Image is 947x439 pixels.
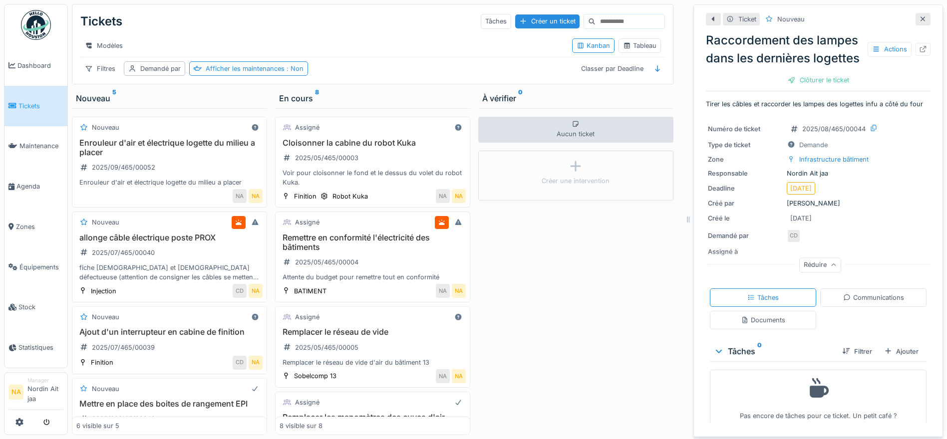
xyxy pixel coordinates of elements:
div: 2025/05/465/00005 [295,343,358,352]
div: Type de ticket [708,140,783,150]
div: 2025/08/465/00043 [92,414,155,424]
div: CD [787,229,801,243]
div: 6 visible sur 5 [76,421,119,431]
div: 2025/05/465/00003 [295,153,358,163]
span: Statistiques [18,343,63,352]
div: Responsable [708,169,783,178]
div: CD [233,356,247,370]
div: Sobelcomp 13 [294,371,336,381]
div: Nouveau [92,123,119,132]
div: Enrouleur d'air et électrique logette du milieu a placer [76,178,263,187]
span: Zones [16,222,63,231]
a: Équipements [4,247,67,287]
div: 2025/07/465/00040 [92,248,155,257]
sup: 0 [757,345,762,357]
div: 2025/08/465/00044 [802,124,866,134]
div: Créer une intervention [542,176,610,186]
div: Clôturer le ticket [784,73,853,87]
h3: Remettre en conformité l'électricité des bâtiments [280,233,466,252]
div: Tâches [714,345,834,357]
div: Ajouter [880,345,923,358]
div: Assigné [295,312,319,322]
div: Créer un ticket [515,14,580,28]
img: Badge_color-CXgf-gQk.svg [21,10,51,40]
div: Finition [294,192,316,201]
a: Tickets [4,86,67,126]
div: NA [436,369,450,383]
div: Remplacer le réseau de vide d'air du bâtiment 13 [280,358,466,367]
div: Nouveau [92,384,119,394]
div: Nouveau [92,312,119,322]
div: Pas encore de tâches pour ce ticket. Un petit café ? [716,374,920,421]
div: Afficher les maintenances [206,64,304,73]
div: Tâches [481,14,511,28]
div: NA [436,189,450,203]
li: NA [8,385,23,400]
div: Classer par Deadline [577,61,648,76]
div: Tâches [747,293,779,302]
div: NA [249,284,263,298]
div: NA [233,189,247,203]
a: Zones [4,207,67,247]
h3: Enrouleur d'air et électrique logette du milieu a placer [76,138,263,157]
span: Agenda [16,182,63,191]
h3: Remplacer le réseau de vide [280,327,466,337]
sup: 8 [315,92,319,104]
div: Créé le [708,214,783,223]
div: Nouveau [92,218,119,227]
div: Voir pour cloisonner le fond et le dessus du volet du robot Kuka. [280,168,466,187]
div: Ticket [738,14,756,24]
div: Demandé par [708,231,783,240]
h3: Remplacer les manomètres des cuves d'air comprimé [280,413,466,432]
div: Demande [799,140,828,150]
div: Communications [843,293,904,302]
div: 2025/09/465/00052 [92,163,155,172]
div: Infrastructure bâtiment [799,155,869,164]
div: 8 visible sur 8 [280,421,322,431]
div: Kanban [577,41,610,50]
div: Robot Kuka [332,192,368,201]
a: Agenda [4,166,67,207]
div: Tickets [80,8,122,34]
div: À vérifier [482,92,669,104]
div: CD [233,284,247,298]
div: fiche [DEMOGRAPHIC_DATA] et [DEMOGRAPHIC_DATA] défectueuse (attention de consigner les câbles se ... [76,263,263,282]
div: Actions [868,42,912,56]
div: Aucun ticket [478,117,673,143]
div: 2025/07/465/00039 [92,343,155,352]
div: Assigné [295,398,319,407]
span: Équipements [19,262,63,272]
a: Maintenance [4,126,67,167]
div: NA [452,284,466,298]
span: : Non [285,65,304,72]
div: Assigné à [708,247,783,256]
div: Filtres [80,61,120,76]
div: Nouveau [777,14,805,24]
div: Assigné [295,123,319,132]
h3: Mettre en place des boites de rangement EPI [76,399,263,409]
sup: 0 [518,92,523,104]
div: En cours [279,92,466,104]
div: Demandé par [140,64,181,73]
div: 2025/05/465/00004 [295,257,358,267]
div: Numéro de ticket [708,124,783,134]
h3: Cloisonner la cabine du robot Kuka [280,138,466,148]
span: Tickets [18,101,63,111]
h3: Ajout d'un interrupteur en cabine de finition [76,327,263,337]
div: Raccordement des lampes dans les dernières logettes [706,31,931,67]
span: Maintenance [19,141,63,151]
a: Dashboard [4,45,67,86]
span: Dashboard [17,61,63,70]
div: Nordin Ait jaa [708,169,929,178]
div: [PERSON_NAME] [708,199,929,208]
div: Attente du budget pour remettre tout en conformité [280,272,466,282]
a: Statistiques [4,327,67,368]
div: Documents [741,315,785,325]
div: Manager [27,377,63,384]
span: Stock [18,302,63,312]
div: Réduire [799,258,841,272]
div: Finition [91,358,113,367]
div: Filtrer [838,345,876,358]
div: Assigné [295,218,319,227]
div: BATIMENT [294,286,326,296]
